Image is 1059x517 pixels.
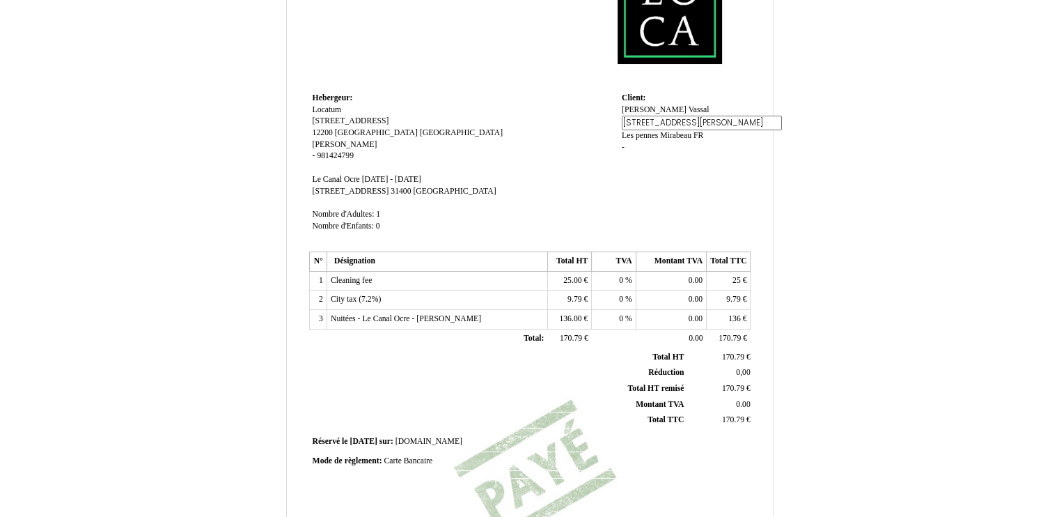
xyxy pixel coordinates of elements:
span: [PERSON_NAME] [313,140,377,149]
span: 0 [619,276,623,285]
span: Nuitées - Le Canal Ocre - [PERSON_NAME] [331,314,481,323]
td: 3 [309,310,327,330]
span: 0 [619,295,623,304]
span: [GEOGRAPHIC_DATA] [413,187,496,196]
span: 1 [376,210,380,219]
span: sur: [379,437,393,446]
span: 0 [619,314,623,323]
th: N° [309,252,327,272]
span: Total: [524,334,544,343]
th: Total TTC [707,252,751,272]
span: Nombre d'Enfants: [313,222,374,231]
span: 25 [732,276,741,285]
td: % [592,271,636,291]
span: [DATE] [350,437,377,446]
span: 170.79 [719,334,741,343]
span: 9.79 [726,295,740,304]
span: 25.00 [563,276,581,285]
td: € [707,291,751,310]
span: 31400 [391,187,411,196]
span: [PERSON_NAME] [622,105,687,114]
span: 0,00 [736,368,750,377]
span: 0.00 [689,295,703,304]
span: Le Canal Ocre [313,175,360,184]
span: - [313,151,315,160]
td: € [547,271,591,291]
span: Hebergeur: [313,93,353,102]
span: 0.00 [689,314,703,323]
span: Locatum [313,105,342,114]
td: % [592,310,636,330]
span: 981424799 [317,151,354,160]
span: 136 [728,314,741,323]
th: Total HT [547,252,591,272]
span: 12200 [313,128,333,137]
span: [DOMAIN_NAME] [395,437,462,446]
span: 170.79 [722,384,744,393]
td: % [592,291,636,310]
span: 170.79 [722,353,744,362]
span: Réduction [648,368,684,377]
th: Désignation [327,252,547,272]
td: € [707,329,751,348]
span: 0.00 [689,334,703,343]
td: € [687,380,753,396]
span: Réservé le [313,437,348,446]
span: 136.00 [559,314,581,323]
span: Montant TVA [636,400,684,409]
td: € [707,310,751,330]
span: - [622,143,625,152]
span: 170.79 [722,415,744,424]
span: Carte Bancaire [384,456,432,465]
span: 0.00 [689,276,703,285]
span: Cleaning fee [331,276,372,285]
span: [GEOGRAPHIC_DATA] [335,128,418,137]
td: € [687,350,753,365]
span: [GEOGRAPHIC_DATA] [420,128,503,137]
span: Mode de règlement: [313,456,382,465]
span: Nombre d'Adultes: [313,210,375,219]
th: TVA [592,252,636,272]
span: FR [693,131,703,140]
td: € [687,412,753,429]
span: [STREET_ADDRESS] [313,116,389,125]
span: Total HT [652,353,684,362]
span: 0.00 [736,400,750,409]
th: Montant TVA [636,252,706,272]
span: Les pennes Mirabeau [622,131,691,140]
td: € [547,329,591,348]
span: City tax (7.2%) [331,295,381,304]
td: € [547,291,591,310]
span: [DATE] - [DATE] [362,175,421,184]
td: € [547,310,591,330]
span: 0 [376,222,380,231]
span: 9.79 [567,295,581,304]
span: Total HT remisé [627,384,684,393]
span: Total TTC [648,415,684,424]
td: € [707,271,751,291]
span: [STREET_ADDRESS] [313,187,389,196]
span: Client: [622,93,645,102]
span: 170.79 [560,334,582,343]
td: 2 [309,291,327,310]
td: 1 [309,271,327,291]
span: Vassal [689,105,709,114]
